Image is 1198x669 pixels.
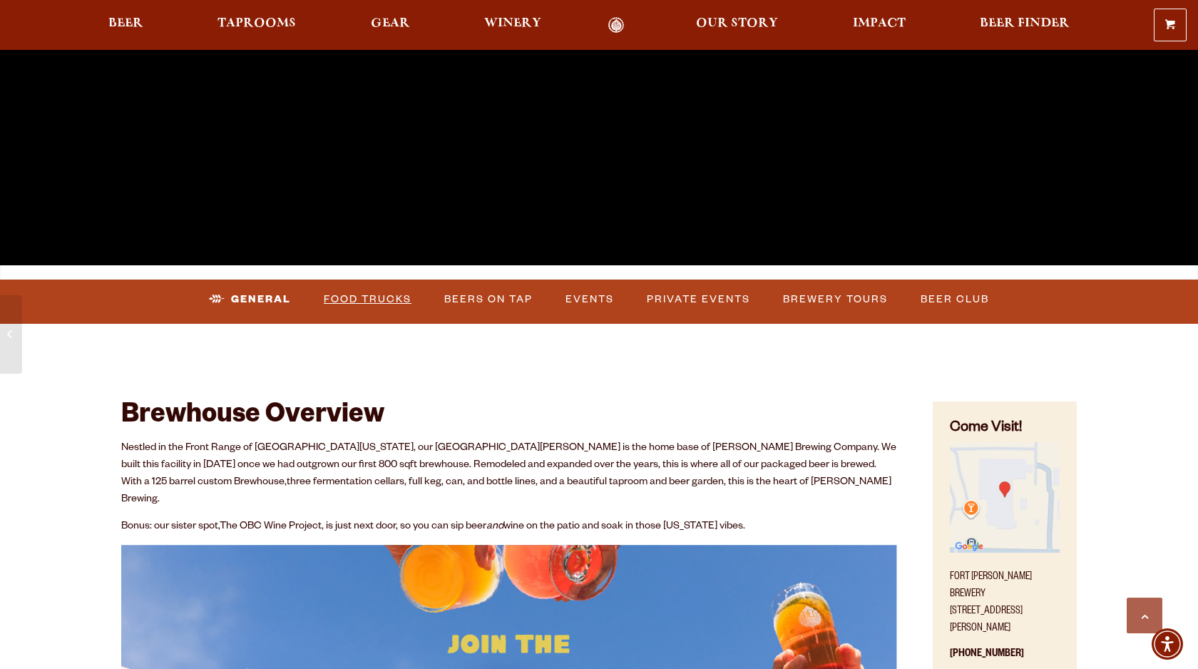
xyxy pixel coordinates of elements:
span: Gear [371,18,410,29]
a: Scroll to top [1127,598,1162,633]
span: three fermentation cellars, full keg, can, and bottle lines, and a beautiful taproom and beer gar... [121,477,891,506]
a: Odell Home [589,17,642,34]
a: Beer [99,17,153,34]
a: Beer Finder [971,17,1079,34]
a: Our Story [687,17,787,34]
div: Accessibility Menu [1152,628,1183,660]
a: Gear [362,17,419,34]
a: The OBC Wine Project [220,521,322,533]
a: Winery [475,17,551,34]
span: Beer Finder [980,18,1070,29]
a: Private Events [641,283,756,316]
img: Small thumbnail of location on map [950,442,1060,552]
span: Winery [484,18,541,29]
a: Beers on Tap [439,283,538,316]
a: Impact [844,17,915,34]
span: Beer [108,18,143,29]
span: Taprooms [217,18,296,29]
p: Bonus: our sister spot, , is just next door, so you can sip beer wine on the patio and soak in th... [121,519,897,536]
a: General [203,283,297,316]
p: Fort [PERSON_NAME] Brewery [STREET_ADDRESS][PERSON_NAME] [950,561,1060,638]
a: Events [560,283,620,316]
a: Brewery Tours [777,283,894,316]
span: Impact [853,18,906,29]
h4: Come Visit! [950,419,1060,439]
a: Find on Google Maps (opens in a new window) [950,442,1060,561]
a: Food Trucks [318,283,417,316]
h2: Brewhouse Overview [121,402,897,433]
em: and [486,521,503,533]
a: Beer Club [915,283,995,316]
p: Nestled in the Front Range of [GEOGRAPHIC_DATA][US_STATE], our [GEOGRAPHIC_DATA][PERSON_NAME] is ... [121,440,897,509]
a: Taprooms [208,17,305,34]
span: Our Story [696,18,778,29]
